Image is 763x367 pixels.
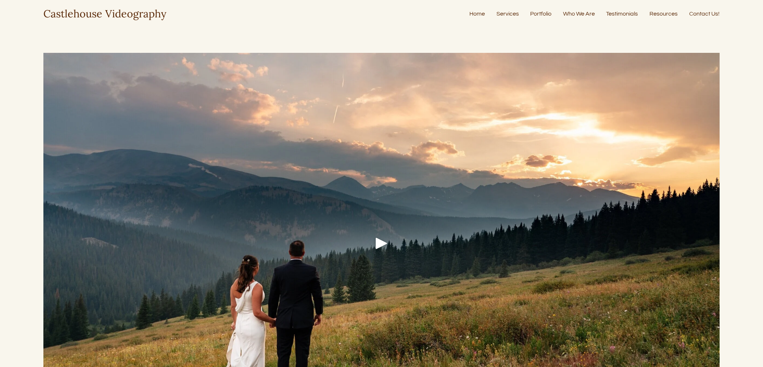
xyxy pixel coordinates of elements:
[469,9,485,19] a: Home
[606,9,638,19] a: Testimonials
[373,235,390,252] div: Play
[496,9,519,19] a: Services
[649,9,678,19] a: Resources
[530,9,551,19] a: Portfolio
[563,9,595,19] a: Who We Are
[689,9,720,19] a: Contact Us!
[43,7,166,20] a: Castlehouse Videography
